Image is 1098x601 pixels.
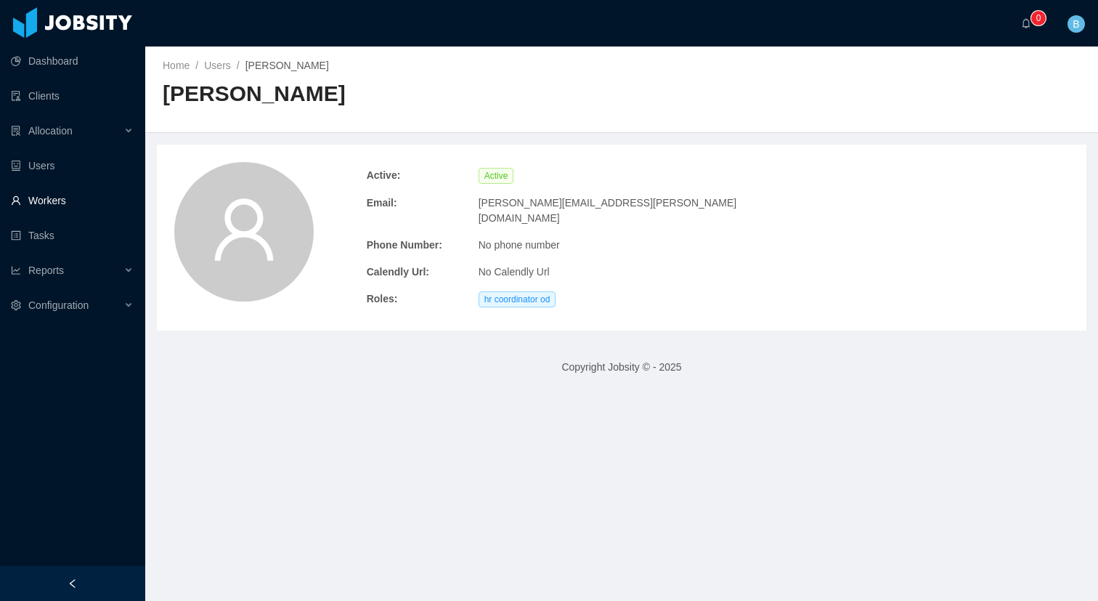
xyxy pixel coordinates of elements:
[28,125,73,137] span: Allocation
[145,342,1098,392] footer: Copyright Jobsity © - 2025
[163,60,190,71] a: Home
[367,195,467,211] b: Email:
[479,195,802,226] span: [PERSON_NAME][EMAIL_ADDRESS][PERSON_NAME][DOMAIN_NAME]
[28,299,89,311] span: Configuration
[11,221,134,250] a: icon: profileTasks
[204,60,231,71] a: Users
[479,168,514,184] span: Active
[11,47,134,76] a: icon: pie-chartDashboard
[28,265,64,276] span: Reports
[237,60,240,71] span: /
[1021,18,1031,28] i: icon: bell
[11,151,134,180] a: icon: robotUsers
[11,300,21,310] i: icon: setting
[479,238,560,253] span: No phone number
[479,291,556,307] span: hr coordinator od
[11,126,21,136] i: icon: solution
[11,81,134,110] a: icon: auditClients
[367,238,467,253] b: Phone Number:
[209,195,279,265] i: icon: user
[1073,15,1079,33] span: B
[367,265,467,280] b: Calendly Url:
[195,60,198,71] span: /
[1031,11,1046,25] sup: 0
[11,186,134,215] a: icon: userWorkers
[367,168,467,183] b: Active:
[163,79,622,109] h2: [PERSON_NAME]
[479,265,550,280] span: No Calendly Url
[11,265,21,275] i: icon: line-chart
[367,291,467,307] b: Roles:
[245,60,329,71] span: [PERSON_NAME]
